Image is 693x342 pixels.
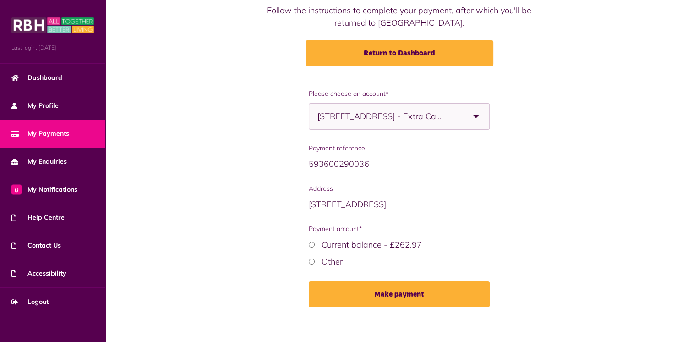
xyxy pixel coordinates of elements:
span: 593600290036 [309,159,369,169]
button: Make payment [309,281,489,307]
p: Follow the instructions to complete your payment, after which you'll be returned to [GEOGRAPHIC_D... [262,4,537,29]
span: Payment reference [309,143,489,153]
span: Contact Us [11,241,61,250]
span: My Notifications [11,185,77,194]
img: MyRBH [11,16,94,34]
label: Current balance - £262.97 [322,239,422,250]
span: Last login: [DATE] [11,44,94,52]
span: Logout [11,297,49,307]
span: [STREET_ADDRESS] [309,199,386,210]
span: Dashboard [11,73,62,83]
span: Address [309,184,489,193]
span: My Profile [11,101,59,110]
span: 0 [11,184,22,194]
span: Accessibility [11,269,66,278]
span: My Payments [11,129,69,138]
span: Payment amount* [309,224,489,234]
span: Help Centre [11,213,65,222]
span: Please choose an account* [309,89,489,99]
span: My Enquiries [11,157,67,166]
label: Other [322,256,343,267]
span: [STREET_ADDRESS] - Extra Care Facility [317,104,443,129]
a: Return to Dashboard [306,40,493,66]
